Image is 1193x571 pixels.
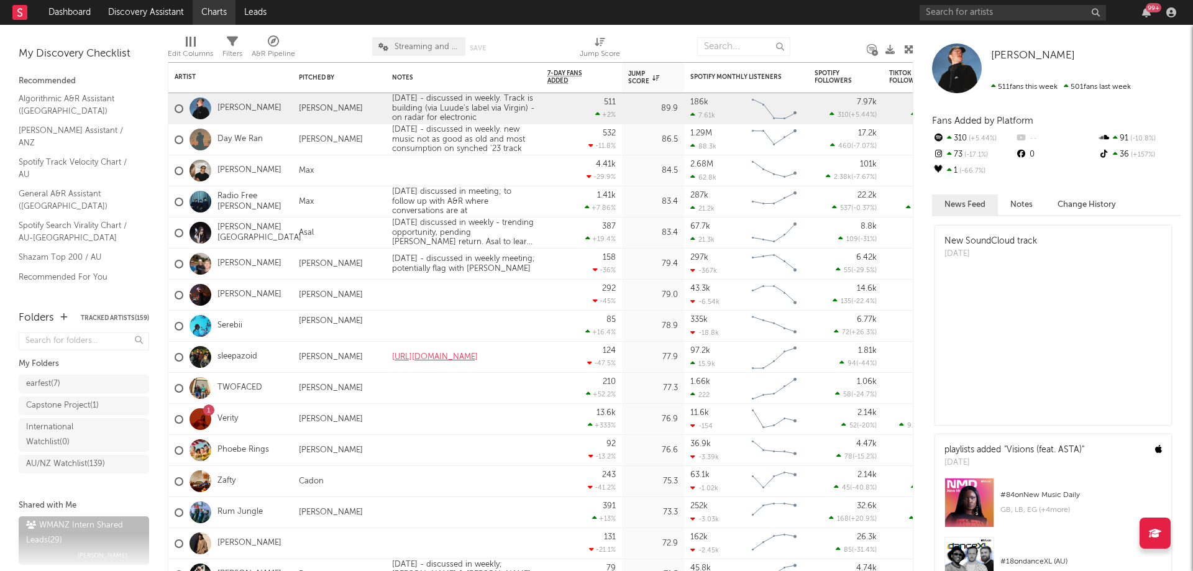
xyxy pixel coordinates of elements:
a: International Watchlist(0) [19,418,149,452]
div: 76.6 [628,443,678,458]
a: [PERSON_NAME] [217,103,281,114]
span: [PERSON_NAME] [78,548,127,563]
a: Capstone Project(1) [19,396,149,415]
div: [DATE] discussed in meeting; to follow up with A&R where conversations are at [386,187,541,216]
a: [PERSON_NAME] [217,258,281,269]
span: -17.1 % [962,152,988,158]
div: ( ) [841,421,877,429]
div: AU/NZ Watchlist ( 139 ) [26,457,105,472]
div: A&R Pipeline [252,31,295,67]
div: 2.68M [690,160,713,168]
div: -13.2 % [588,452,616,460]
a: [PERSON_NAME] [217,165,281,176]
span: +5.44 % [851,112,875,119]
div: My Discovery Checklist [19,47,149,62]
div: 6.42k [856,254,877,262]
div: ( ) [830,111,877,119]
div: 89.9 [628,101,678,116]
div: 158 [603,254,616,262]
div: 36 [1098,147,1181,163]
a: #84onNew Music DailyGB, LB, EG (+4more) [935,478,1171,537]
div: 0 [1015,147,1097,163]
div: +16.4 % [585,328,616,336]
div: 8.8k [861,222,877,231]
div: 97.2k [690,347,710,355]
svg: Chart title [746,186,802,217]
div: 78.9 [628,319,678,334]
div: 310 [932,130,1015,147]
a: Rum Jungle [217,507,263,518]
span: [PERSON_NAME] [991,50,1075,61]
input: Search... [697,37,790,56]
a: Spotify Track Velocity Chart / AU [19,155,137,181]
div: ( ) [836,266,877,274]
div: 43.3k [690,285,710,293]
div: WMANZ Intern Shared Leads ( 29 ) [26,518,139,548]
div: 79.0 [628,288,678,303]
div: +333 % [588,421,616,429]
div: [PERSON_NAME] [293,316,369,336]
span: Fans Added by Platform [932,116,1033,126]
span: +26.3 % [851,329,875,336]
div: 243 [602,471,616,479]
div: ( ) [834,483,877,491]
button: 99+ [1142,7,1151,17]
div: 85 [606,316,616,324]
div: -41.2 % [588,483,616,491]
div: 0 [889,342,951,372]
a: Radio Free [PERSON_NAME] [217,191,286,212]
div: 72.9 [628,536,678,551]
svg: Chart title [746,124,802,155]
svg: Chart title [746,249,802,280]
div: ( ) [836,452,877,460]
div: 32.6k [857,502,877,510]
div: 1.29M [690,129,712,137]
div: [PERSON_NAME] [293,290,369,300]
div: My Folders [19,357,149,372]
div: [DATE] - discussed in weekly. Track is building (via Luude's label via Virgin) - on radar for ele... [386,94,541,123]
span: 537 [840,205,851,212]
div: Spotify Followers [815,70,858,85]
button: Notes [998,194,1045,215]
span: -24.7 % [853,391,875,398]
div: -45 % [593,297,616,305]
div: 391 [603,502,616,510]
input: Search for artists [920,5,1106,21]
div: [DATE] - discussed in weekly meeting; potentially flag with [PERSON_NAME] [386,254,541,273]
span: 55 [844,267,851,274]
div: 4.47k [856,440,877,448]
span: 168 [837,516,849,523]
span: -44 % [858,360,875,367]
span: 78 [844,454,852,460]
div: +7.86 % [585,204,616,212]
span: -66.7 % [958,168,985,175]
div: ( ) [834,328,877,336]
div: -- [1015,130,1097,147]
div: -3.39k [690,453,719,461]
div: 73.3 [628,505,678,520]
div: 7.61k [690,111,715,119]
a: Shazam Top 200 / AU [19,250,137,264]
a: [PERSON_NAME] Assistant / ANZ [19,124,137,149]
div: 77.3 [628,381,678,396]
div: 14.6k [857,285,877,293]
a: [PERSON_NAME] [217,290,281,300]
div: 2.14k [857,409,877,417]
a: WMANZ Intern Shared Leads(29)[PERSON_NAME] [19,516,149,565]
button: Change History [1045,194,1128,215]
a: TWOFACED [217,383,262,393]
div: 7.97k [857,98,877,106]
div: 186k [690,98,708,106]
div: 15.9k [690,360,715,368]
div: -2.45k [690,546,719,554]
div: 91 [1098,130,1181,147]
svg: Chart title [746,93,802,124]
div: Pitched By [299,74,361,81]
a: Serebii [217,321,242,331]
div: +52.2 % [586,390,616,398]
div: Cadon [293,477,330,486]
div: Max [293,166,320,176]
span: 511 fans this week [991,83,1058,91]
span: 72 [842,329,849,336]
a: Day We Ran [217,134,263,145]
